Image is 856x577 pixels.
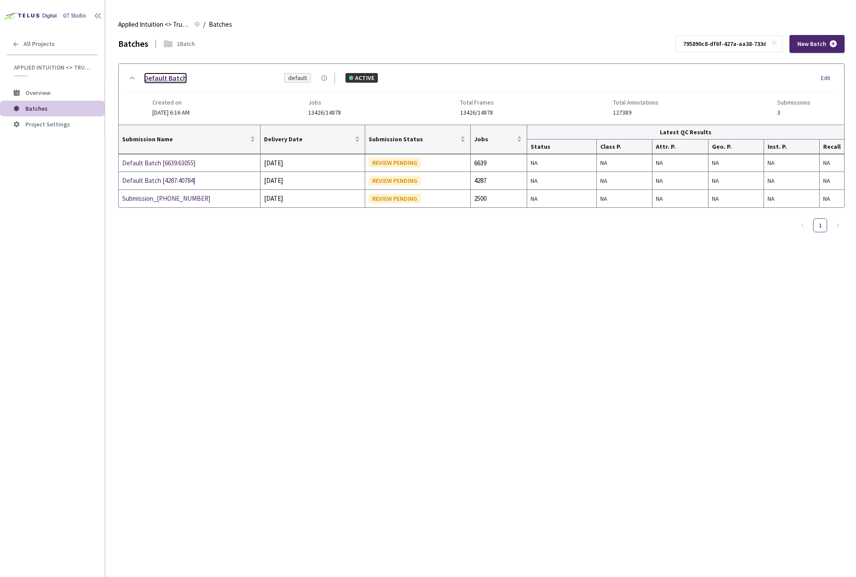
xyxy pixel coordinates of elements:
a: Submission_[PHONE_NUMBER] [122,193,215,204]
th: Recall [820,140,844,154]
div: NA [600,158,648,168]
div: REVIEW PENDING [369,158,421,168]
div: NA [712,158,760,168]
button: right [831,218,845,232]
button: left [796,218,810,232]
div: NA [531,176,593,185]
span: 127389 [613,109,659,116]
a: Default Batch [6639:63055] [122,158,215,168]
div: NA [656,194,704,203]
div: NA [656,176,704,185]
li: / [203,19,205,30]
div: NA [531,158,593,168]
th: Latest QC Results [527,125,844,140]
span: 13426/14878 [460,109,494,116]
th: Inst. P. [764,140,820,154]
div: [DATE] [264,175,361,186]
li: 1 [813,218,827,232]
div: Default BatchdefaultACTIVEEditCreated on[DATE] 6:16 AMJobs13426/14878Total Frames13426/14878Total... [119,64,844,125]
div: NA [823,176,841,185]
span: Applied Intuition <> Trucking Cam SemSeg (Road Structures) [14,64,92,71]
th: Class P. [597,140,652,154]
input: Search [678,36,771,52]
div: Batches [118,38,148,50]
span: Jobs [308,99,341,106]
div: 4287 [474,175,523,186]
th: Submission Name [119,125,261,154]
div: NA [531,194,593,203]
span: 3 [777,109,810,116]
div: 1 Batch [177,39,195,48]
li: Next Page [831,218,845,232]
a: Default Batch [4287:40784] [122,175,215,186]
span: right [835,223,840,228]
div: default [288,73,307,82]
div: NA [768,194,816,203]
div: Edit [821,74,835,83]
a: Default Batch [144,73,187,84]
span: Submission Name [122,136,248,143]
span: Batches [209,19,232,30]
span: Created on [152,99,190,106]
span: New Batch [797,40,826,48]
span: left [800,223,805,228]
div: ACTIVE [345,73,378,83]
span: Submissions [777,99,810,106]
th: Geo. P. [708,140,764,154]
span: Overview [25,89,50,97]
li: Previous Page [796,218,810,232]
th: Delivery Date [261,125,365,154]
div: GT Studio [63,12,86,20]
div: [DATE] [264,193,361,204]
div: NA [823,158,841,168]
div: 2500 [474,193,523,204]
div: NA [768,158,816,168]
span: [DATE] 6:16 AM [152,108,190,116]
div: NA [656,158,704,168]
div: 6639 [474,158,523,168]
span: Total Annotations [613,99,659,106]
div: NA [712,194,760,203]
span: Jobs [474,136,514,143]
th: Attr. P. [652,140,708,154]
div: [DATE] [264,158,361,168]
span: Project Settings [25,120,70,128]
a: 1 [814,219,827,232]
th: Jobs [471,125,527,154]
div: NA [823,194,841,203]
div: NA [600,194,648,203]
span: Applied Intuition <> Trucking Cam SemSeg (Road Structures) [118,19,189,30]
span: 13426/14878 [308,109,341,116]
div: NA [600,176,648,185]
div: NA [712,176,760,185]
span: Batches [25,105,48,112]
span: Total Frames [460,99,494,106]
div: NA [768,176,816,185]
span: Delivery Date [264,136,353,143]
span: All Projects [24,40,55,48]
th: Status [527,140,597,154]
span: Submission Status [369,136,458,143]
div: REVIEW PENDING [369,194,421,203]
div: REVIEW PENDING [369,176,421,185]
th: Submission Status [365,125,471,154]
